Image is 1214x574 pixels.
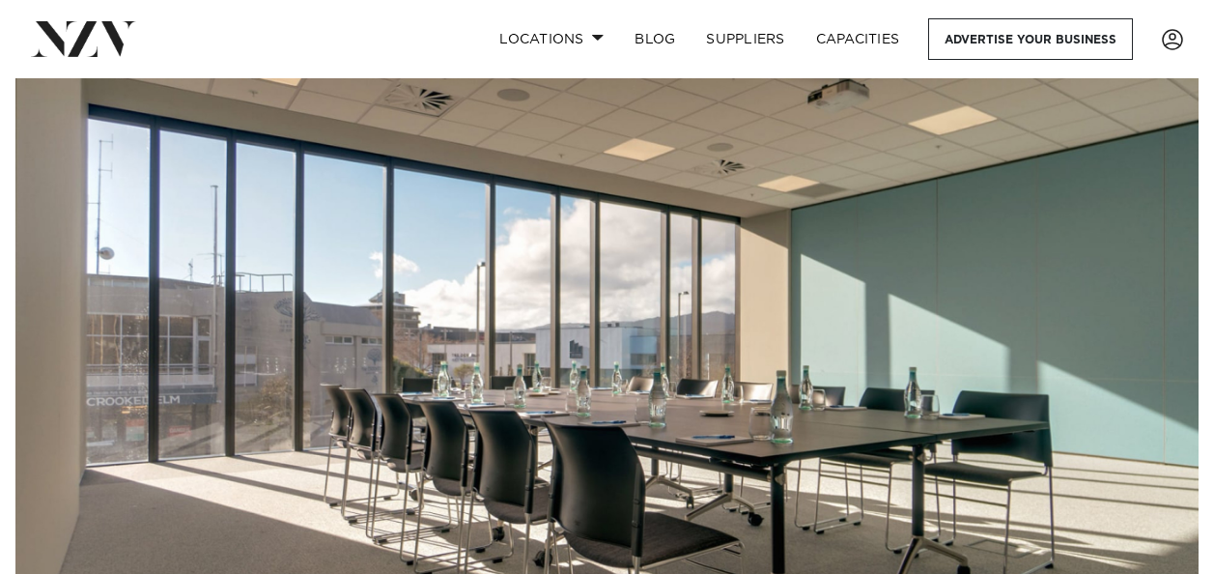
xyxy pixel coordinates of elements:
a: SUPPLIERS [691,18,800,60]
a: Capacities [801,18,916,60]
a: Locations [484,18,619,60]
a: Advertise your business [928,18,1133,60]
img: nzv-logo.png [31,21,136,56]
a: BLOG [619,18,691,60]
